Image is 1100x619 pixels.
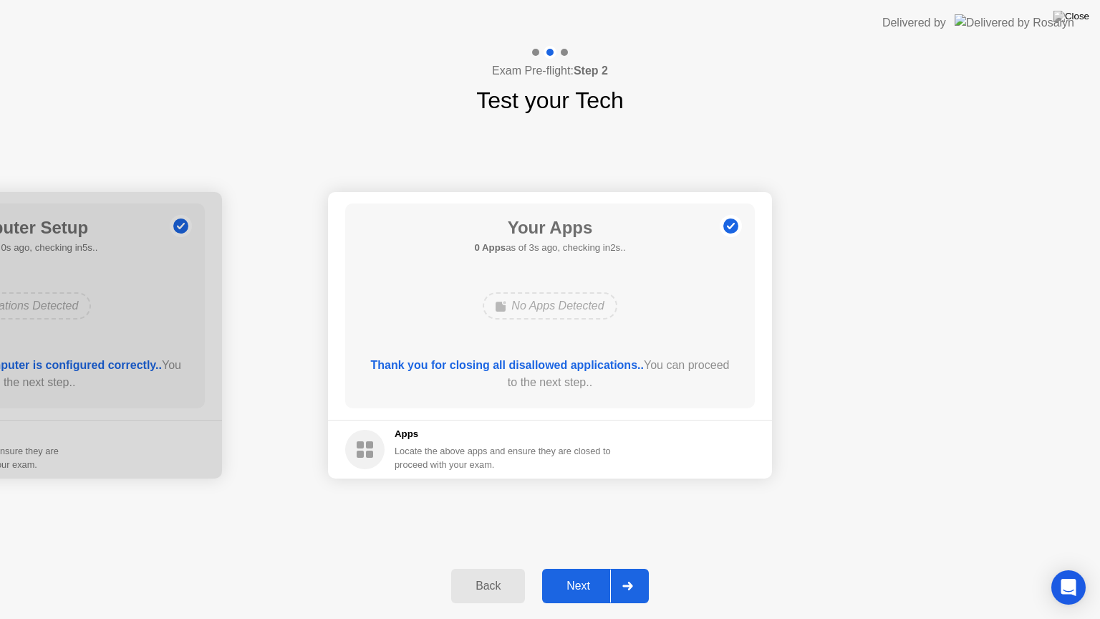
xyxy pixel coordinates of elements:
div: You can proceed to the next step.. [366,357,735,391]
div: Locate the above apps and ensure they are closed to proceed with your exam. [395,444,612,471]
div: No Apps Detected [483,292,617,320]
h5: Apps [395,427,612,441]
h4: Exam Pre-flight: [492,62,608,80]
b: 0 Apps [474,242,506,253]
button: Back [451,569,525,603]
button: Next [542,569,649,603]
b: Thank you for closing all disallowed applications.. [371,359,644,371]
div: Next [546,580,610,592]
b: Step 2 [574,64,608,77]
img: Delivered by Rosalyn [955,14,1074,31]
div: Open Intercom Messenger [1051,570,1086,605]
div: Delivered by [882,14,946,32]
h1: Test your Tech [476,83,624,117]
h1: Your Apps [474,215,625,241]
div: Back [455,580,521,592]
img: Close [1053,11,1089,22]
h5: as of 3s ago, checking in2s.. [474,241,625,255]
